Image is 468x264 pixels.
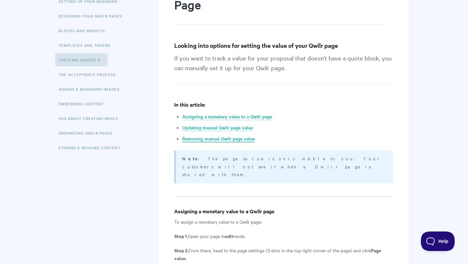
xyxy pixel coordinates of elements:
[182,113,272,120] a: Assigning a monetary value to a Qwilr page
[58,141,125,154] a: Storing & Reusing Content
[58,68,121,81] a: The Acceptance Process
[174,232,188,239] strong: Step 1.
[58,24,110,37] a: Blocks and Widgets
[174,53,393,84] p: If you want to track a value for your proposal that doesn't have a quote block, you can manually ...
[174,41,393,50] h3: Looking into options for setting the value of your Qwilr page
[58,83,124,96] a: Adding & Managing Images
[58,97,109,110] a: Embedding Content
[55,53,108,66] a: Creating Quotes
[182,155,198,162] strong: Note
[174,207,393,215] h4: Assigning a monetary value to a Qwilr page
[174,247,188,254] strong: Step 2.
[174,247,381,261] strong: Page value.
[174,232,393,240] p: Open your page in mode.
[174,100,393,109] h4: In this article:
[225,232,233,239] strong: edit
[182,154,385,178] p: : The page value is only visible to you. Your customers will not see it when a Qwilr page is shar...
[182,124,253,131] a: Updating manual Qwilr page value
[58,9,127,22] a: Designing Your Qwilr Pages
[58,112,123,125] a: FAQ About Creating Pages
[174,218,393,226] p: To assign a monetary value to a Qwilr page:
[58,126,118,139] a: Organizing Qwilr Pages
[421,231,455,251] iframe: Toggle Customer Support
[182,135,255,142] a: Removing manual Qwilr page value
[58,39,115,52] a: Templates and Tokens
[174,246,393,262] p: From there, head to the page settings (3 dots in the top right corner of the page) and click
